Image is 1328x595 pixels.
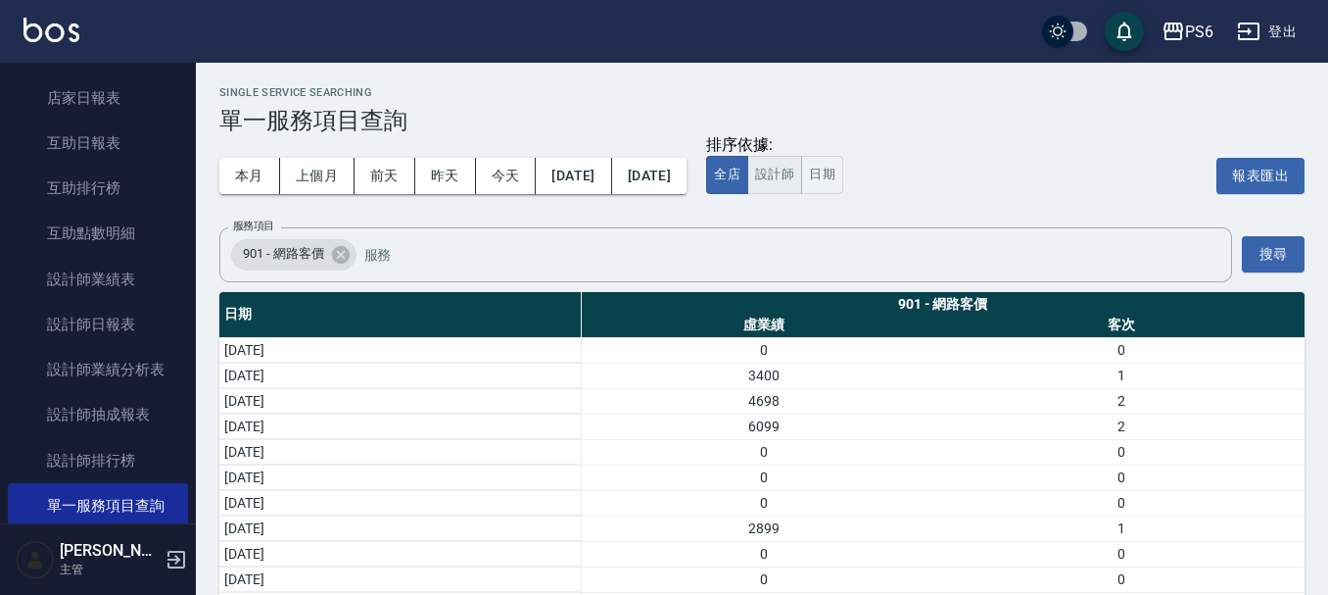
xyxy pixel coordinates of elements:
[60,561,160,578] p: 主管
[8,257,188,302] a: 設計師業績表
[943,315,1300,335] div: 客次
[8,438,188,483] a: 設計師排行榜
[219,541,581,567] td: [DATE]
[219,439,581,465] td: [DATE]
[943,519,1300,539] div: 1
[219,158,280,194] button: 本月
[536,158,611,194] button: [DATE]
[943,570,1300,590] div: 0
[219,465,581,490] td: [DATE]
[355,158,415,194] button: 前天
[586,468,942,488] div: 0
[943,366,1300,386] div: 1
[586,519,942,539] div: 2899
[8,347,188,392] a: 設計師業績分析表
[219,490,581,516] td: [DATE]
[943,391,1300,412] div: 2
[1242,236,1304,273] button: 搜尋
[16,540,55,579] img: Person
[476,158,537,194] button: 今天
[219,363,581,388] td: [DATE]
[8,166,188,211] a: 互助排行榜
[219,516,581,541] td: [DATE]
[943,493,1300,514] div: 0
[586,391,942,412] div: 4698
[231,239,356,271] div: 901 - 網路客價
[219,107,1304,134] h3: 單一服務項目查詢
[586,493,942,514] div: 0
[1216,158,1304,194] button: 報表匯出
[706,135,843,156] div: 排序依據:
[747,156,802,194] button: 設計師
[943,442,1300,463] div: 0
[586,315,942,335] div: 虛業績
[8,302,188,347] a: 設計師日報表
[8,75,188,121] a: 店家日報表
[706,156,748,194] button: 全店
[1154,12,1221,52] button: PS6
[233,219,274,233] label: 服務項目
[60,541,160,561] h5: [PERSON_NAME]
[219,337,581,363] td: [DATE]
[943,468,1300,488] div: 0
[586,570,942,590] div: 0
[8,392,188,437] a: 設計師抽成報表
[1105,12,1144,51] button: save
[943,544,1300,565] div: 0
[24,18,79,42] img: Logo
[586,340,942,361] div: 0
[219,388,581,414] td: [DATE]
[586,294,1300,315] div: 901 - 網路客價
[219,414,581,439] td: [DATE]
[1229,14,1304,50] button: 登出
[415,158,476,194] button: 昨天
[219,567,581,592] td: [DATE]
[280,158,355,194] button: 上個月
[586,442,942,463] div: 0
[1185,20,1213,44] div: PS6
[219,292,581,338] th: 日期
[359,237,1194,272] input: 服務
[943,417,1300,437] div: 2
[8,483,188,528] a: 單一服務項目查詢
[612,158,687,194] button: [DATE]
[586,366,942,386] div: 3400
[231,244,336,264] span: 901 - 網路客價
[801,156,843,194] button: 日期
[943,340,1300,361] div: 0
[586,544,942,565] div: 0
[8,211,188,256] a: 互助點數明細
[586,417,942,437] div: 6099
[8,121,188,166] a: 互助日報表
[219,86,1304,99] h2: Single Service Searching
